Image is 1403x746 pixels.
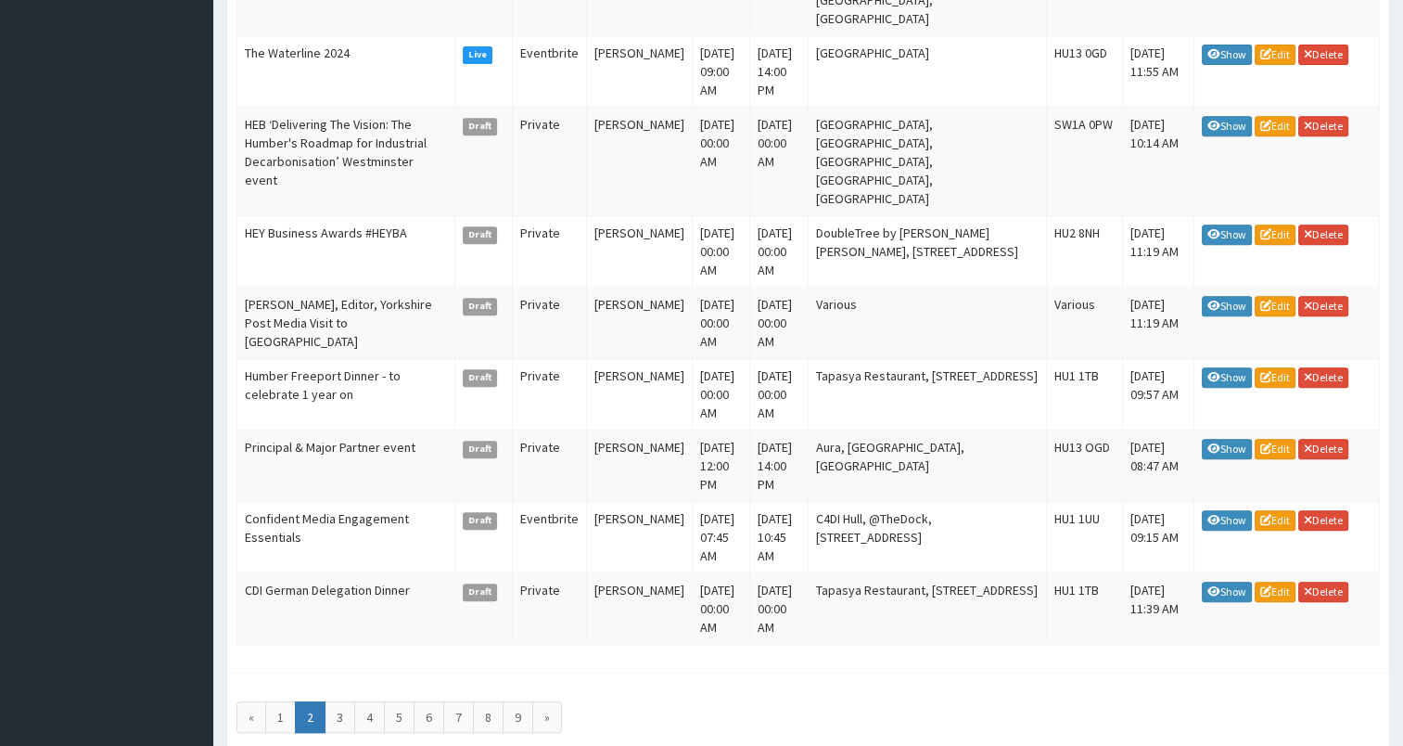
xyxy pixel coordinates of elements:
[692,431,749,502] td: [DATE] 12:00 PM
[1123,288,1194,359] td: [DATE] 11:19 AM
[808,108,1047,216] td: [GEOGRAPHIC_DATA], [GEOGRAPHIC_DATA], [GEOGRAPHIC_DATA], [GEOGRAPHIC_DATA], [GEOGRAPHIC_DATA]
[512,573,586,645] td: Private
[1255,225,1295,245] a: Edit
[1202,510,1252,531] a: Show
[750,502,808,573] td: [DATE] 10:45 AM
[1047,502,1123,573] td: HU1 1UU
[692,216,749,288] td: [DATE] 00:00 AM
[1123,431,1194,502] td: [DATE] 08:47 AM
[1202,45,1252,65] a: Show
[1047,288,1123,359] td: Various
[414,701,444,733] a: 6
[325,701,355,733] a: 3
[463,369,498,386] span: Draft
[1298,510,1348,531] a: Delete
[808,359,1047,431] td: Tapasya Restaurant, [STREET_ADDRESS]
[237,216,455,288] td: HEY Business Awards #HEYBA
[236,701,266,733] a: «
[512,108,586,216] td: Private
[808,573,1047,645] td: Tapasya Restaurant, [STREET_ADDRESS]
[463,298,498,315] span: Draft
[750,573,808,645] td: [DATE] 00:00 AM
[750,216,808,288] td: [DATE] 00:00 AM
[1123,502,1194,573] td: [DATE] 09:15 AM
[586,288,692,359] td: [PERSON_NAME]
[750,36,808,108] td: [DATE] 14:00 PM
[750,108,808,216] td: [DATE] 00:00 AM
[1298,225,1348,245] a: Delete
[512,36,586,108] td: Eventbrite
[512,216,586,288] td: Private
[1255,367,1295,388] a: Edit
[237,502,455,573] td: Confident Media Engagement Essentials
[237,288,455,359] td: [PERSON_NAME], Editor, Yorkshire Post Media Visit to [GEOGRAPHIC_DATA]
[1123,216,1194,288] td: [DATE] 11:19 AM
[808,216,1047,288] td: DoubleTree by [PERSON_NAME] [PERSON_NAME], [STREET_ADDRESS]
[1123,359,1194,431] td: [DATE] 09:57 AM
[586,108,692,216] td: [PERSON_NAME]
[808,288,1047,359] td: Various
[750,359,808,431] td: [DATE] 00:00 AM
[463,441,498,457] span: Draft
[384,701,415,733] a: 5
[586,502,692,573] td: [PERSON_NAME]
[692,573,749,645] td: [DATE] 00:00 AM
[1202,225,1252,245] a: Show
[1202,116,1252,136] a: Show
[808,36,1047,108] td: [GEOGRAPHIC_DATA]
[463,46,493,63] span: Live
[586,431,692,502] td: [PERSON_NAME]
[443,701,474,733] a: 7
[1123,573,1194,645] td: [DATE] 11:39 AM
[1202,439,1252,459] a: Show
[503,701,533,733] a: 9
[1202,582,1252,602] a: Show
[1047,573,1123,645] td: HU1 1TB
[1298,439,1348,459] a: Delete
[532,701,562,733] a: »
[237,108,455,216] td: HEB ‘Delivering The Vision: The Humber's Roadmap for Industrial Decarbonisation’ Westminster event
[512,431,586,502] td: Private
[1255,45,1295,65] a: Edit
[295,701,325,733] span: 2
[586,36,692,108] td: [PERSON_NAME]
[1123,108,1194,216] td: [DATE] 10:14 AM
[808,502,1047,573] td: C4DI Hull, @TheDock, [STREET_ADDRESS]
[1047,108,1123,216] td: SW1A 0PW
[463,512,498,529] span: Draft
[586,216,692,288] td: [PERSON_NAME]
[237,573,455,645] td: CDI German Delegation Dinner
[237,359,455,431] td: Humber Freeport Dinner - to celebrate 1 year on
[692,288,749,359] td: [DATE] 00:00 AM
[237,36,455,108] td: The Waterline 2024
[1255,296,1295,316] a: Edit
[512,288,586,359] td: Private
[1047,431,1123,502] td: HU13 OGD
[1255,582,1295,602] a: Edit
[1047,216,1123,288] td: HU2 8NH
[1298,582,1348,602] a: Delete
[473,701,504,733] a: 8
[1123,36,1194,108] td: [DATE] 11:55 AM
[692,359,749,431] td: [DATE] 00:00 AM
[1298,45,1348,65] a: Delete
[692,36,749,108] td: [DATE] 09:00 AM
[692,502,749,573] td: [DATE] 07:45 AM
[1298,296,1348,316] a: Delete
[512,502,586,573] td: Eventbrite
[692,108,749,216] td: [DATE] 00:00 AM
[750,288,808,359] td: [DATE] 00:00 AM
[1047,359,1123,431] td: HU1 1TB
[354,701,385,733] a: 4
[1202,296,1252,316] a: Show
[586,573,692,645] td: [PERSON_NAME]
[1047,36,1123,108] td: HU13 0GD
[1298,367,1348,388] a: Delete
[1255,510,1295,531] a: Edit
[750,431,808,502] td: [DATE] 14:00 PM
[586,359,692,431] td: [PERSON_NAME]
[1255,439,1295,459] a: Edit
[463,584,498,600] span: Draft
[265,701,296,733] a: 1
[1202,367,1252,388] a: Show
